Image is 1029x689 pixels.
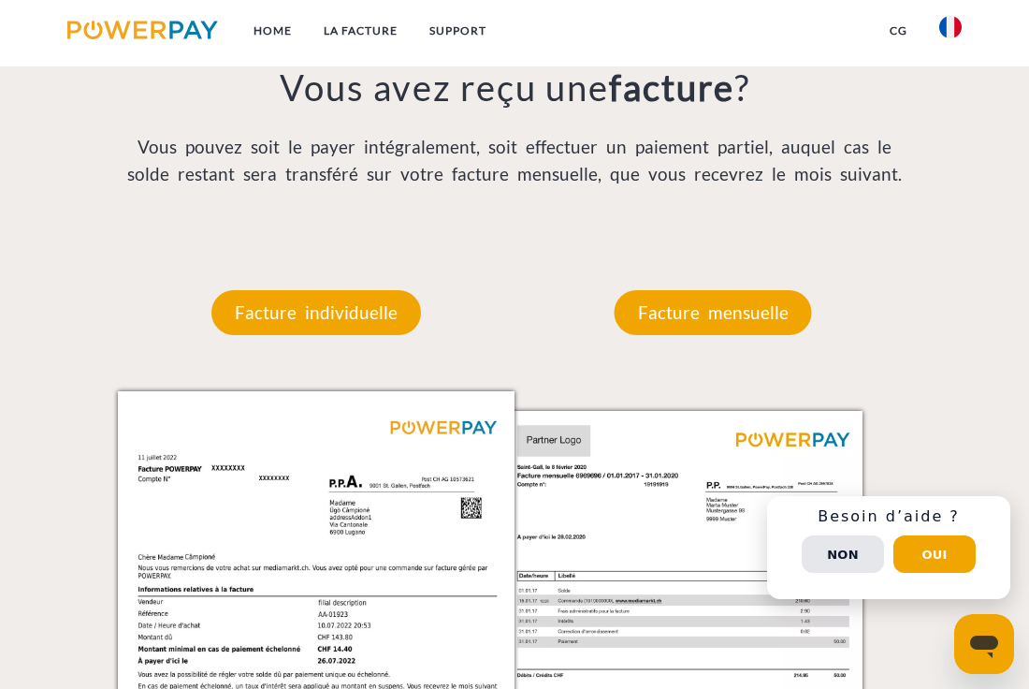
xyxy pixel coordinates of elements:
p: Vous pouvez soit le payer intégralement, soit effectuer un paiement partiel, auquel cas le solde ... [118,134,911,187]
b: facture [609,66,734,109]
a: Home [238,14,308,48]
h3: Vous avez reçu une ? [118,66,911,110]
button: Non [802,535,884,573]
h3: Besoin d’aide ? [778,507,999,526]
img: logo-powerpay.svg [67,21,218,39]
a: CG [874,14,923,48]
iframe: Bouton de lancement de la fenêtre de messagerie [954,614,1014,674]
a: Support [413,14,502,48]
img: fr [939,16,962,38]
p: Facture mensuelle [615,290,812,335]
p: Facture individuelle [211,290,421,335]
div: Schnellhilfe [767,496,1010,599]
a: LA FACTURE [308,14,413,48]
button: Oui [893,535,976,573]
